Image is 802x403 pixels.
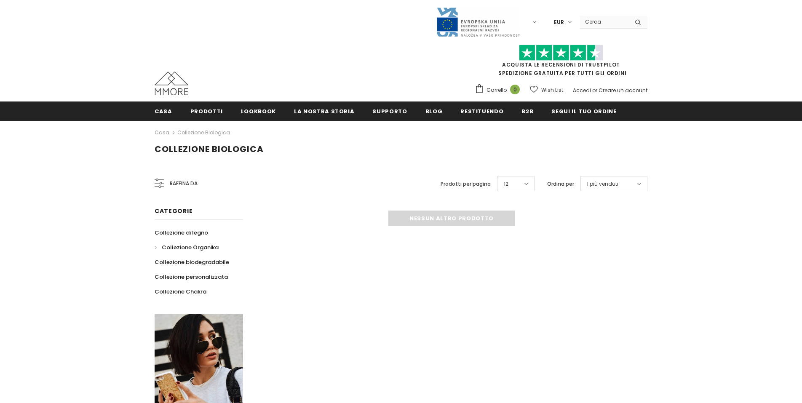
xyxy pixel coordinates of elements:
span: supporto [372,107,407,115]
img: Casi MMORE [155,72,188,95]
a: Segui il tuo ordine [551,101,616,120]
span: Restituendo [460,107,503,115]
a: Collezione biologica [177,129,230,136]
span: Casa [155,107,172,115]
span: La nostra storia [294,107,354,115]
a: Javni Razpis [436,18,520,25]
span: Segui il tuo ordine [551,107,616,115]
span: EUR [554,18,564,27]
a: La nostra storia [294,101,354,120]
a: Casa [155,101,172,120]
span: Lookbook [241,107,276,115]
span: 0 [510,85,520,94]
a: Prodotti [190,101,223,120]
a: Restituendo [460,101,503,120]
a: Blog [425,101,443,120]
a: Collezione Chakra [155,284,206,299]
a: B2B [521,101,533,120]
a: Casa [155,128,169,138]
span: Blog [425,107,443,115]
span: Carrello [487,86,507,94]
span: Collezione biologica [155,143,264,155]
span: Categorie [155,207,192,215]
a: Creare un account [599,87,647,94]
span: Collezione personalizzata [155,273,228,281]
a: Collezione di legno [155,225,208,240]
span: Wish List [541,86,563,94]
span: 12 [504,180,508,188]
span: Collezione di legno [155,229,208,237]
img: Fidati di Pilot Stars [519,45,603,61]
a: Collezione Organika [155,240,219,255]
span: Collezione biodegradabile [155,258,229,266]
input: Search Site [580,16,628,28]
a: supporto [372,101,407,120]
label: Prodotti per pagina [441,180,491,188]
label: Ordina per [547,180,574,188]
span: I più venduti [587,180,618,188]
a: Wish List [530,83,563,97]
span: Prodotti [190,107,223,115]
a: Collezione personalizzata [155,270,228,284]
span: Collezione Chakra [155,288,206,296]
span: B2B [521,107,533,115]
span: Collezione Organika [162,243,219,251]
img: Javni Razpis [436,7,520,37]
span: Raffina da [170,179,198,188]
span: SPEDIZIONE GRATUITA PER TUTTI GLI ORDINI [475,48,647,77]
a: Accedi [573,87,591,94]
a: Carrello 0 [475,84,524,96]
a: Acquista le recensioni di TrustPilot [502,61,620,68]
a: Collezione biodegradabile [155,255,229,270]
a: Lookbook [241,101,276,120]
span: or [592,87,597,94]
